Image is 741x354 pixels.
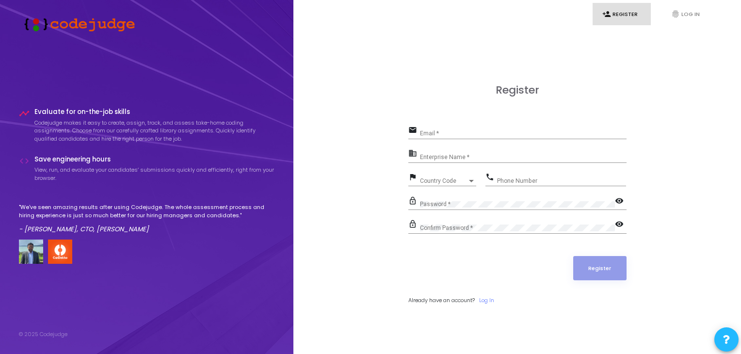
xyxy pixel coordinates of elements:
[19,203,275,219] p: "We've seen amazing results after using Codejudge. The whole assessment process and hiring experi...
[48,240,72,264] img: company-logo
[485,172,497,184] mat-icon: phone
[420,178,467,184] span: Country Code
[19,225,149,234] em: - [PERSON_NAME], CTO, [PERSON_NAME]
[408,148,420,160] mat-icon: business
[661,3,720,26] a: fingerprintLog In
[19,108,30,119] i: timeline
[497,177,626,184] input: Phone Number
[408,125,420,137] mat-icon: email
[19,156,30,166] i: code
[615,219,627,231] mat-icon: visibility
[34,119,275,143] p: Codejudge makes it easy to create, assign, track, and assess take-home coding assignments. Choose...
[408,196,420,208] mat-icon: lock_outline
[420,130,627,137] input: Email
[573,256,627,280] button: Register
[34,156,275,163] h4: Save engineering hours
[19,330,67,338] div: © 2025 Codejudge
[593,3,651,26] a: person_addRegister
[34,166,275,182] p: View, run, and evaluate your candidates’ submissions quickly and efficiently, right from your bro...
[19,240,43,264] img: user image
[615,196,627,208] mat-icon: visibility
[671,10,680,18] i: fingerprint
[408,172,420,184] mat-icon: flag
[420,154,627,161] input: Enterprise Name
[602,10,611,18] i: person_add
[408,84,627,97] h3: Register
[34,108,275,116] h4: Evaluate for on-the-job skills
[408,219,420,231] mat-icon: lock_outline
[479,296,494,305] a: Log In
[408,296,475,304] span: Already have an account?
